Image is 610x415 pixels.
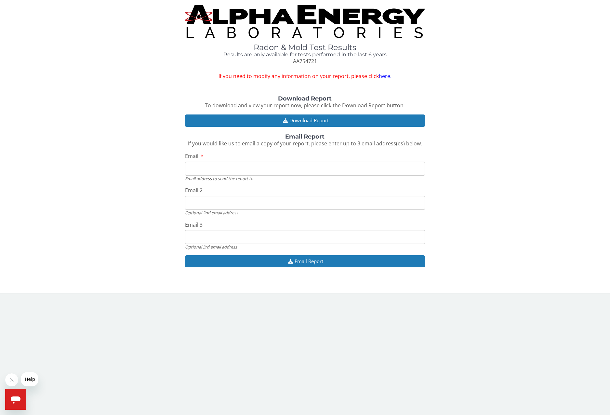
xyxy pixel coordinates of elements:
span: Email 2 [185,187,203,194]
span: If you would like us to email a copy of your report, please enter up to 3 email address(es) below. [188,140,422,147]
a: here. [379,73,391,80]
div: Email address to send the report to [185,176,425,181]
button: Email Report [185,255,425,267]
strong: Email Report [285,133,325,140]
img: TightCrop.jpg [185,5,425,38]
span: If you need to modify any information on your report, please click [185,73,425,80]
div: Optional 2nd email address [185,210,425,216]
h4: Results are only available for tests performed in the last 6 years [185,52,425,58]
iframe: Button to launch messaging window [5,389,26,410]
div: Optional 3rd email address [185,244,425,250]
span: Email [185,153,198,160]
span: Email 3 [185,221,203,228]
iframe: Message from company [21,372,38,386]
span: AA754721 [293,58,317,65]
strong: Download Report [278,95,332,102]
span: To download and view your report now, please click the Download Report button. [205,102,405,109]
iframe: Close message [5,373,18,386]
button: Download Report [185,114,425,127]
h1: Radon & Mold Test Results [185,43,425,52]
